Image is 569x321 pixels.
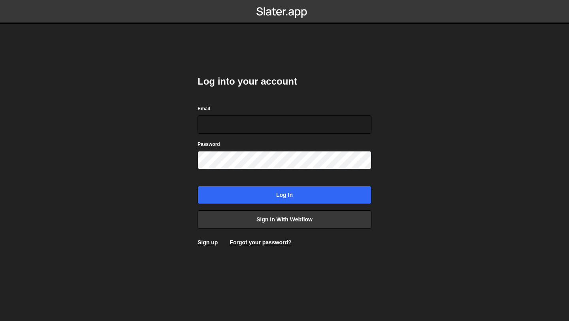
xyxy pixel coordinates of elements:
a: Sign up [198,239,218,245]
a: Sign in with Webflow [198,210,371,228]
input: Log in [198,186,371,204]
h2: Log into your account [198,75,371,88]
a: Forgot your password? [230,239,291,245]
label: Email [198,105,210,113]
label: Password [198,140,220,148]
